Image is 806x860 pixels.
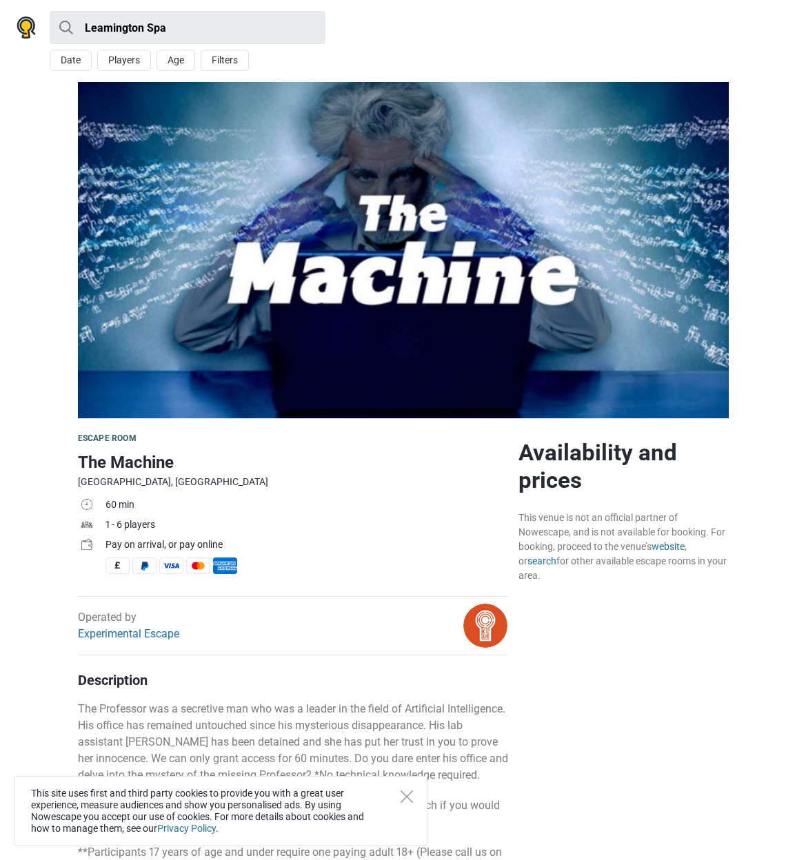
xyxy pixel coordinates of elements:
[78,475,508,489] div: [GEOGRAPHIC_DATA], [GEOGRAPHIC_DATA]
[213,557,237,574] span: American Express
[105,557,130,574] span: Cash
[132,557,157,574] span: PayPal
[78,82,729,418] img: The Machine photo 1
[159,557,183,574] span: Visa
[78,450,508,475] h1: The Machine
[201,50,249,71] button: Filters
[78,672,508,688] h4: Description
[105,537,508,552] div: Pay on arrival, or pay online
[157,823,216,834] a: Privacy Policy
[17,17,36,39] img: Nowescape logo
[105,516,508,536] td: 1 - 6 players
[518,439,728,494] h2: Availability and prices
[50,50,92,71] button: Date
[105,496,508,516] td: 60 min
[652,541,685,552] a: website
[157,50,195,71] button: Age
[78,609,179,642] div: Operated by
[97,50,151,71] button: Players
[50,11,325,44] input: try “London”
[518,511,728,583] div: This venue is not an official partner of Nowescape, and is not available for booking. For booking...
[14,776,427,846] div: This site uses first and third party cookies to provide you with a great user experience, measure...
[186,557,210,574] span: MasterCard
[527,555,556,566] a: search
[78,627,179,640] a: Experimental Escape
[78,701,508,784] p: The Professor was a secretive man who was a leader in the field of Artificial Intelligence. His o...
[78,433,137,443] span: Escape room
[401,790,413,803] button: Close
[463,604,507,648] img: bitmap.png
